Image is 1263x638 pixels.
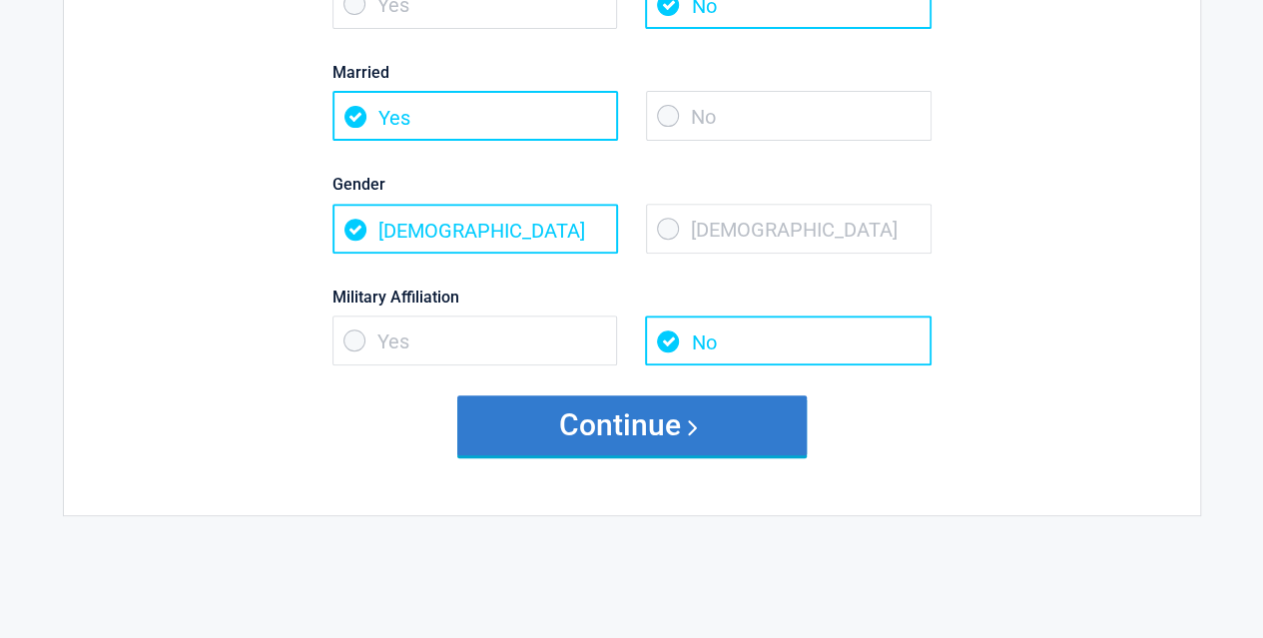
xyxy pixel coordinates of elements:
button: Continue [457,395,807,455]
span: Yes [332,91,618,141]
span: No [646,91,932,141]
span: No [645,316,931,365]
label: Married [332,59,932,86]
span: Yes [332,316,618,365]
span: [DEMOGRAPHIC_DATA] [332,204,618,254]
span: [DEMOGRAPHIC_DATA] [646,204,932,254]
label: Military Affiliation [332,284,932,311]
label: Gender [332,171,932,198]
